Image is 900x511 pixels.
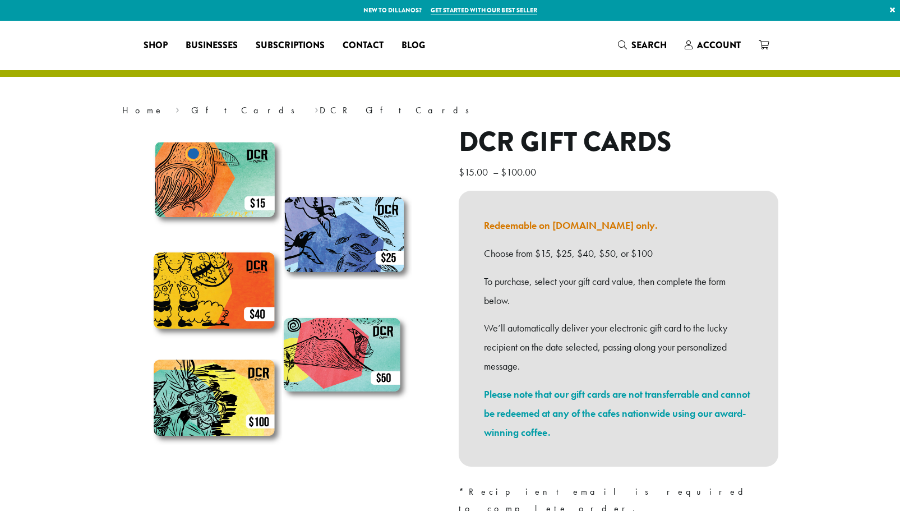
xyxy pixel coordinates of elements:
[122,104,164,116] a: Home
[493,165,499,178] span: –
[459,165,464,178] span: $
[484,244,753,263] p: Choose from $15, $25, $40, $50, or $100
[484,272,753,310] p: To purchase, select your gift card value, then complete the form below.
[256,39,325,53] span: Subscriptions
[122,104,778,117] nav: Breadcrumb
[186,39,238,53] span: Businesses
[176,100,179,117] span: ›
[431,6,537,15] a: Get started with our best seller
[135,36,177,54] a: Shop
[459,126,778,159] h1: DCR Gift Cards
[459,165,491,178] bdi: 15.00
[315,100,319,117] span: ›
[484,219,658,232] a: Redeemable on [DOMAIN_NAME] only.
[150,126,414,463] img: DCR Gift Cards
[609,36,676,54] a: Search
[631,39,667,52] span: Search
[401,39,425,53] span: Blog
[144,39,168,53] span: Shop
[484,319,753,375] p: We’ll automatically deliver your electronic gift card to the lucky recipient on the date selected...
[501,165,506,178] span: $
[484,388,750,439] a: Please note that our gift cards are not transferrable and cannot be redeemed at any of the cafes ...
[191,104,302,116] a: Gift Cards
[697,39,741,52] span: Account
[501,165,539,178] bdi: 100.00
[343,39,384,53] span: Contact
